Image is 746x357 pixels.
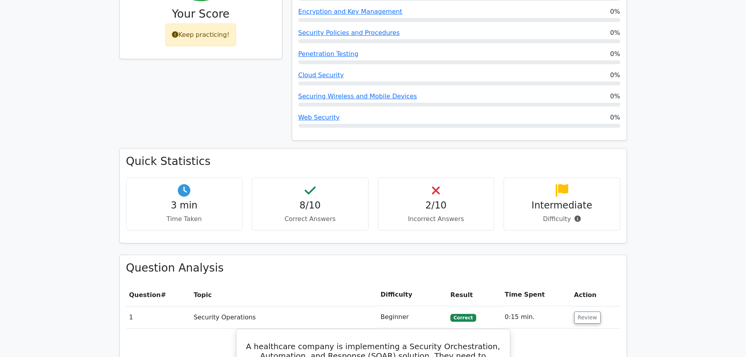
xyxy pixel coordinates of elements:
[165,24,236,46] div: Keep practicing!
[190,306,377,328] td: Security Operations
[126,261,620,275] h3: Question Analysis
[190,284,377,306] th: Topic
[378,306,447,328] td: Beginner
[133,200,236,211] h4: 3 min
[571,284,620,306] th: Action
[610,113,620,122] span: 0%
[510,214,614,224] p: Difficulty
[126,306,191,328] td: 1
[450,314,476,322] span: Correct
[510,200,614,211] h4: Intermediate
[610,49,620,59] span: 0%
[502,284,571,306] th: Time Spent
[378,284,447,306] th: Difficulty
[610,92,620,101] span: 0%
[502,306,571,328] td: 0:15 min.
[574,312,601,324] button: Review
[298,71,344,79] a: Cloud Security
[447,284,502,306] th: Result
[298,8,403,15] a: Encryption and Key Management
[126,284,191,306] th: #
[126,7,276,21] h3: Your Score
[385,200,488,211] h4: 2/10
[133,214,236,224] p: Time Taken
[385,214,488,224] p: Incorrect Answers
[610,7,620,16] span: 0%
[298,50,359,58] a: Penetration Testing
[610,71,620,80] span: 0%
[258,200,362,211] h4: 8/10
[298,92,417,100] a: Securing Wireless and Mobile Devices
[126,155,620,168] h3: Quick Statistics
[129,291,161,299] span: Question
[258,214,362,224] p: Correct Answers
[298,114,340,121] a: Web Security
[298,29,400,36] a: Security Policies and Procedures
[610,28,620,38] span: 0%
